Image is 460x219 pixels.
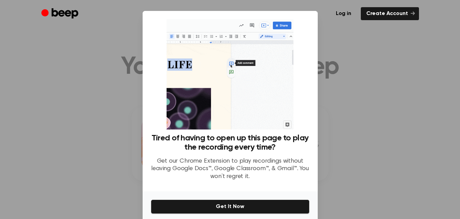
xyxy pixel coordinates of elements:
p: Get our Chrome Extension to play recordings without leaving Google Docs™, Google Classroom™, & Gm... [151,158,310,181]
a: Create Account [361,7,419,20]
a: Beep [41,7,80,20]
h3: Tired of having to open up this page to play the recording every time? [151,134,310,152]
a: Log in [330,7,357,20]
img: Beep extension in action [167,19,293,129]
button: Get It Now [151,200,310,214]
